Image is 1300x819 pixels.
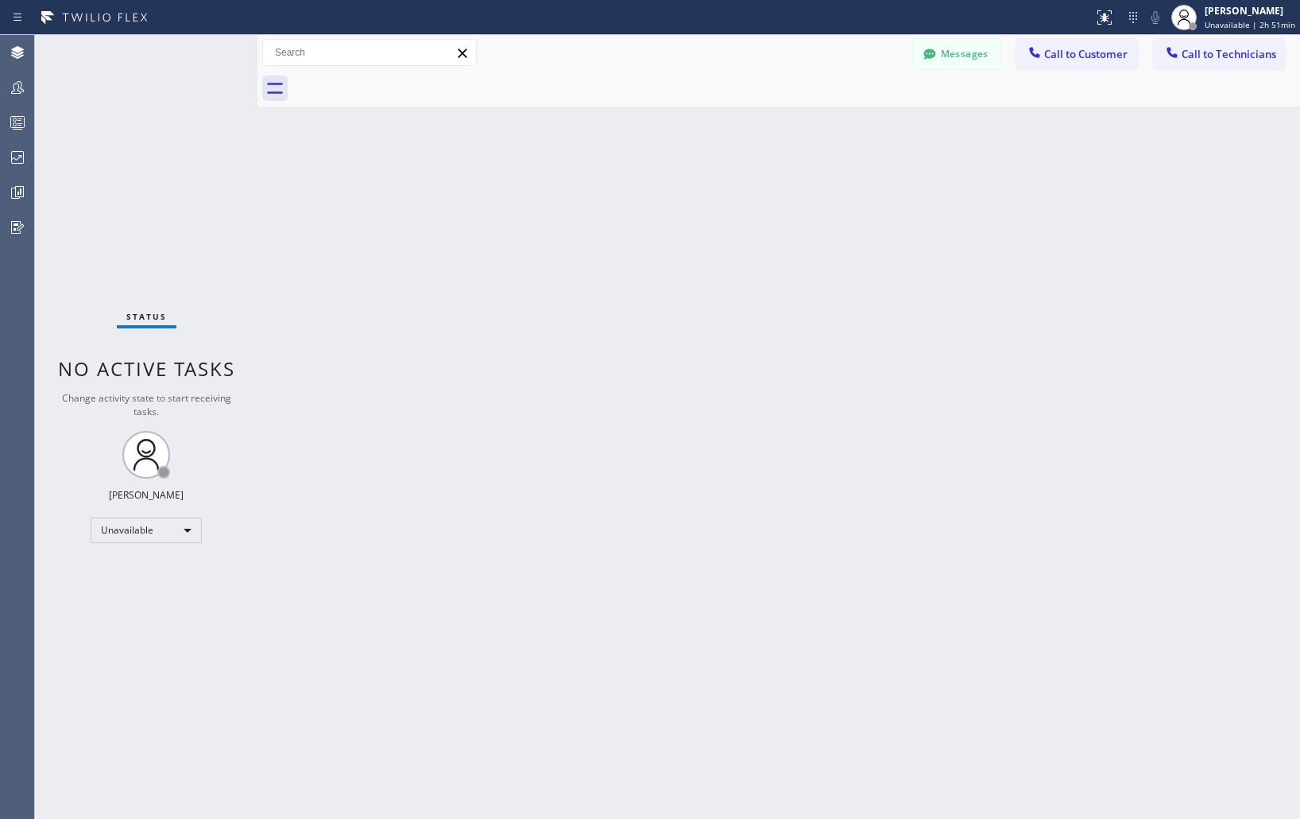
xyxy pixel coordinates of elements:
span: Unavailable | 2h 51min [1205,19,1295,30]
span: Call to Customer [1044,47,1128,61]
div: [PERSON_NAME] [109,488,184,502]
button: Call to Technicians [1154,39,1285,69]
span: No active tasks [58,355,235,382]
span: Change activity state to start receiving tasks. [62,391,231,418]
div: Unavailable [91,518,202,543]
span: Status [126,311,167,322]
button: Mute [1144,6,1167,29]
button: Messages [913,39,1000,69]
span: Call to Technicians [1182,47,1276,61]
div: [PERSON_NAME] [1205,4,1295,17]
input: Search [263,40,476,65]
button: Call to Customer [1016,39,1138,69]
